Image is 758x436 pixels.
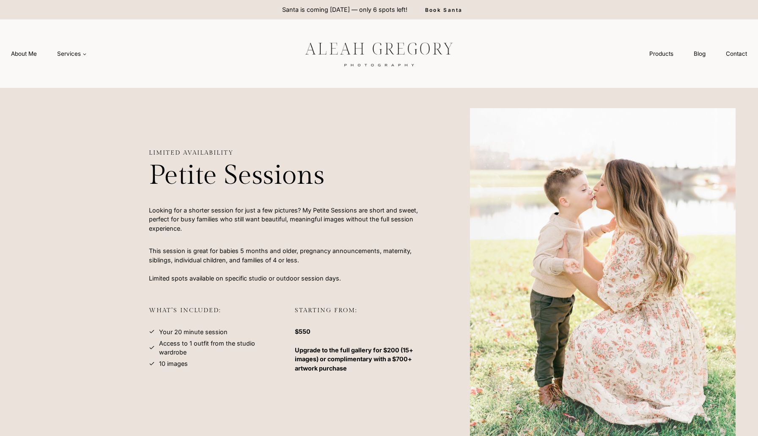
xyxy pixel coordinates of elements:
h3: Limited availability [149,149,427,156]
p: Santa is coming [DATE] — only 6 spots left! [282,5,407,14]
h3: STARTING FROM: [295,307,427,324]
p: This session is great for babies 5 months and older, pregnancy announcements, maternity, siblings... [149,246,427,283]
h3: what’s INCLUDED: [149,307,281,324]
span: Your 20 minute session [159,327,228,337]
nav: Secondary [639,46,757,62]
h1: Petite Sessions [149,160,427,192]
a: Blog [684,46,716,62]
span: Access to 1 outfit from the studio wardrobe [159,339,281,357]
p: $550 Upgrade to the full gallery for $200 (15+ images) or complimentary with a $700+ artwork purc... [295,327,427,373]
a: Products [639,46,684,62]
a: About Me [1,46,47,62]
nav: Primary [1,46,97,62]
img: aleah gregory logo [284,36,474,71]
a: Services [47,46,97,62]
a: Contact [716,46,757,62]
p: Looking for a shorter session for just a few pictures? My Petite Sessions are short and sweet, pe... [149,206,427,233]
span: Services [57,49,87,58]
span: 10 images [159,359,188,368]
